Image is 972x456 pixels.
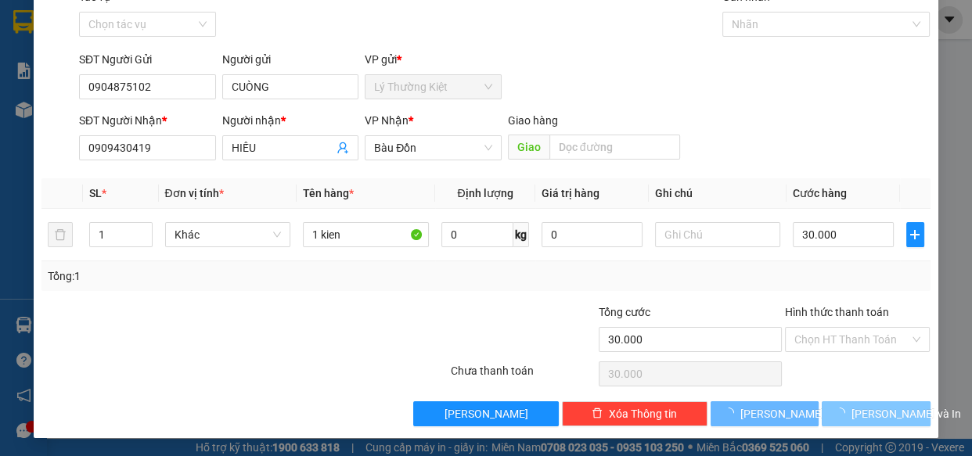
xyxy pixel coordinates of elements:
span: Tên hàng [303,187,354,199]
div: Tổng: 1 [48,267,376,285]
button: plus [906,222,924,247]
span: Cước hàng [793,187,847,199]
span: Lý Thường Kiệt [374,75,492,99]
span: Tổng cước [599,306,650,318]
input: Ghi Chú [655,222,781,247]
input: Dọc đường [549,135,680,160]
th: Ghi chú [649,178,787,209]
div: VP gửi [365,51,502,68]
button: [PERSON_NAME] [711,401,819,426]
div: 30.000 [12,101,141,120]
div: Người nhận [222,112,359,129]
div: Người gửi [222,51,359,68]
span: Định lượng [457,187,513,199]
label: Hình thức thanh toán [785,306,889,318]
span: [PERSON_NAME] [445,405,528,422]
input: VD: Bàn, Ghế [303,222,429,247]
span: kg [513,222,529,247]
div: Chưa thanh toán [449,362,598,390]
span: VP Nhận [365,114,409,127]
span: plus [907,228,923,241]
span: Giá trị hàng [542,187,599,199]
span: [PERSON_NAME] [740,405,824,422]
span: loading [834,408,851,418]
div: SĐT Người Nhận [79,112,216,129]
span: Nhận: [149,15,187,31]
span: Bàu Đồn [374,136,492,160]
button: deleteXóa Thông tin [562,401,707,426]
span: Gửi: [13,15,38,31]
span: Đơn vị tính [165,187,224,199]
button: delete [48,222,73,247]
div: Lý Thường Kiệt [13,13,139,51]
div: SĐT Người Gửi [79,51,216,68]
span: Giao [508,135,549,160]
span: CR : [12,102,36,119]
div: 0962897146 [13,70,139,92]
button: [PERSON_NAME] và In [822,401,930,426]
div: ĐÚC [149,51,308,70]
div: BX [GEOGRAPHIC_DATA] [149,13,308,51]
div: TOÀN [13,51,139,70]
span: user-add [337,142,349,154]
span: loading [723,408,740,418]
span: Khác [175,223,282,246]
span: [PERSON_NAME] và In [851,405,961,422]
button: [PERSON_NAME] [413,401,559,426]
input: 0 [542,222,643,247]
span: Xóa Thông tin [609,405,677,422]
div: 0985598134 [149,70,308,92]
span: SL [89,187,102,199]
span: delete [592,408,603,420]
span: Giao hàng [508,114,558,127]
